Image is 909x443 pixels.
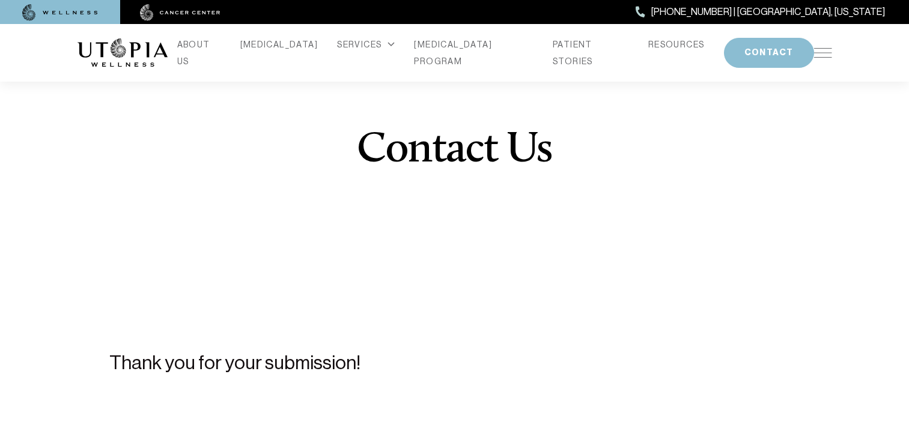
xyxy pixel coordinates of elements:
[337,36,395,53] div: SERVICES
[636,4,885,20] a: [PHONE_NUMBER] | [GEOGRAPHIC_DATA], [US_STATE]
[553,36,629,70] a: PATIENT STORIES
[240,36,318,53] a: [MEDICAL_DATA]
[78,38,168,67] img: logo
[140,4,220,21] img: cancer center
[109,351,800,374] h2: Thank you for your submission!
[414,36,534,70] a: [MEDICAL_DATA] PROGRAM
[724,38,814,68] button: CONTACT
[648,36,705,53] a: RESOURCES
[357,129,552,172] h1: Contact Us
[22,4,98,21] img: wellness
[814,48,832,58] img: icon-hamburger
[651,4,885,20] span: [PHONE_NUMBER] | [GEOGRAPHIC_DATA], [US_STATE]
[177,36,221,70] a: ABOUT US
